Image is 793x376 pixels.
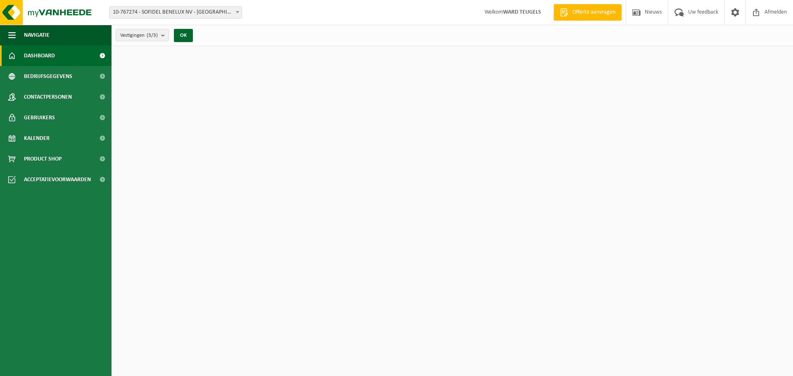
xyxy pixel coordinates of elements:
span: Product Shop [24,149,62,169]
span: Navigatie [24,25,50,45]
span: Kalender [24,128,50,149]
a: Offerte aanvragen [553,4,622,21]
span: Gebruikers [24,107,55,128]
span: Bedrijfsgegevens [24,66,72,87]
strong: WARD TEUGELS [503,9,541,15]
span: 10-767274 - SOFIDEL BENELUX NV - DUFFEL [109,7,242,18]
button: Vestigingen(3/3) [116,29,169,41]
span: Acceptatievoorwaarden [24,169,91,190]
button: OK [174,29,193,42]
count: (3/3) [147,33,158,38]
span: Contactpersonen [24,87,72,107]
span: Offerte aanvragen [570,8,617,17]
span: Vestigingen [120,29,158,42]
span: Dashboard [24,45,55,66]
span: 10-767274 - SOFIDEL BENELUX NV - DUFFEL [109,6,242,19]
